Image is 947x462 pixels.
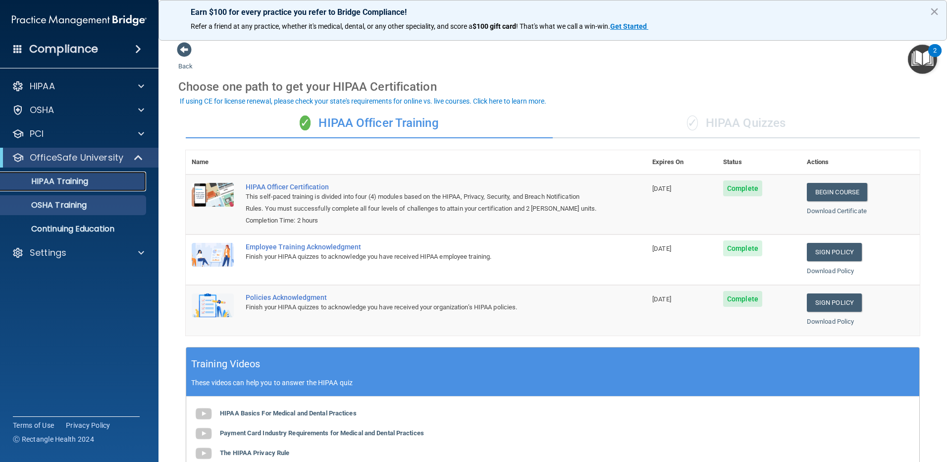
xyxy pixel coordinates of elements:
span: Complete [723,291,762,307]
img: PMB logo [12,10,147,30]
p: OSHA Training [6,200,87,210]
th: Name [186,150,240,174]
p: Settings [30,247,66,259]
span: Complete [723,180,762,196]
a: OfficeSafe University [12,152,144,164]
div: HIPAA Officer Training [186,109,553,138]
img: gray_youtube_icon.38fcd6cc.png [194,404,213,424]
th: Actions [801,150,920,174]
div: Policies Acknowledgment [246,293,597,301]
a: Settings [12,247,144,259]
span: ✓ [300,115,311,130]
span: ! That's what we call a win-win. [516,22,610,30]
a: HIPAA Officer Certification [246,183,597,191]
h4: Compliance [29,42,98,56]
img: gray_youtube_icon.38fcd6cc.png [194,424,213,444]
b: HIPAA Basics For Medical and Dental Practices [220,409,357,417]
span: ✓ [687,115,698,130]
th: Expires On [646,150,717,174]
button: If using CE for license renewal, please check your state's requirements for online vs. live cours... [178,96,548,106]
div: Finish your HIPAA quizzes to acknowledge you have received HIPAA employee training. [246,251,597,263]
a: Download Policy [807,267,854,275]
button: Close [930,3,939,19]
strong: Get Started [610,22,647,30]
a: Sign Policy [807,293,862,312]
span: [DATE] [652,295,671,303]
div: Employee Training Acknowledgment [246,243,597,251]
div: This self-paced training is divided into four (4) modules based on the HIPAA, Privacy, Security, ... [246,191,597,215]
span: Complete [723,240,762,256]
p: Continuing Education [6,224,142,234]
div: HIPAA Quizzes [553,109,920,138]
div: If using CE for license renewal, please check your state's requirements for online vs. live cours... [180,98,546,105]
div: 2 [933,51,937,63]
button: Open Resource Center, 2 new notifications [908,45,937,74]
a: PCI [12,128,144,140]
p: Earn $100 for every practice you refer to Bridge Compliance! [191,7,915,17]
a: Begin Course [807,183,867,201]
h5: Training Videos [191,355,261,373]
th: Status [717,150,801,174]
span: Ⓒ Rectangle Health 2024 [13,434,94,444]
a: Sign Policy [807,243,862,261]
a: Get Started [610,22,648,30]
div: Finish your HIPAA quizzes to acknowledge you have received your organization’s HIPAA policies. [246,301,597,313]
span: [DATE] [652,245,671,252]
strong: $100 gift card [473,22,516,30]
span: Refer a friend at any practice, whether it's medical, dental, or any other speciality, and score a [191,22,473,30]
a: HIPAA [12,80,144,92]
a: OSHA [12,104,144,116]
p: OSHA [30,104,54,116]
b: Payment Card Industry Requirements for Medical and Dental Practices [220,429,424,437]
p: OfficeSafe University [30,152,123,164]
p: HIPAA [30,80,55,92]
p: HIPAA Training [6,176,88,186]
span: [DATE] [652,185,671,192]
div: Completion Time: 2 hours [246,215,597,227]
a: Terms of Use [13,420,54,430]
div: Choose one path to get your HIPAA Certification [178,72,927,101]
a: Privacy Policy [66,420,110,430]
p: PCI [30,128,44,140]
p: These videos can help you to answer the HIPAA quiz [191,379,914,387]
a: Download Policy [807,318,854,325]
b: The HIPAA Privacy Rule [220,449,289,457]
a: Download Certificate [807,207,867,215]
a: Back [178,51,193,70]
